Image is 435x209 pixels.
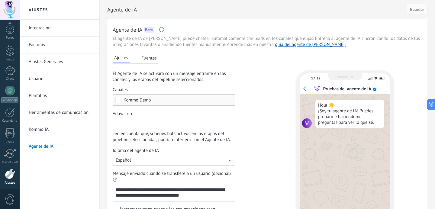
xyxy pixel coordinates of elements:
[113,87,128,93] span: Canales
[116,157,131,163] span: Español
[113,155,235,166] button: Idioma del agente de IA
[410,7,424,11] span: Guardar
[113,148,159,154] span: Idioma del agente de IA
[29,53,93,70] a: Ajustes Generales
[20,104,99,121] li: Herramientas de comunicación
[1,181,19,185] div: Ajustes
[29,104,93,121] a: Herramientas de comunicación
[29,20,93,37] a: Integración
[113,36,422,48] span: El agente de IA de [PERSON_NAME] puede chatear automáticamente con leads en los canales que elija...
[311,76,320,81] div: 17:32
[29,70,93,87] a: Usuarios
[20,20,99,37] li: Integración
[113,71,235,83] span: El Agente de IA se activará con un mensaje entrante en los canales y las etapas del pipeline sele...
[114,55,128,61] span: Ajustes
[140,53,158,63] button: Fuentes
[275,42,346,47] a: guía del agente de [PERSON_NAME].
[113,111,132,117] span: Activar en
[302,118,312,128] img: agent icon
[20,121,99,138] li: Kommo IA
[315,100,384,128] div: Hola 👋 ¡Soy tu agente de IA! Puedes probarme haciéndome preguntas para ver lo que sé.
[407,4,427,15] button: Guardar
[29,37,93,53] a: Facturas
[1,140,19,144] div: Listas
[107,4,407,16] h2: Agente de IA
[1,160,19,164] div: Estadísticas
[20,53,99,70] li: Ajustes Generales
[1,77,19,81] div: Chats
[20,138,99,155] li: Agente de IA
[20,70,99,87] li: Usuarios
[323,86,371,92] div: Pruebas del agente de IA
[1,119,19,123] div: Calendario
[29,121,93,138] a: Kommo IA
[113,171,231,176] span: Mensaje enviado cuando se transfiere a un usuario (opcional)
[1,36,19,40] div: Panel
[124,98,151,102] span: Kommo Demo
[113,53,130,63] button: Ajustes
[29,138,93,155] a: Agente de IA
[1,97,18,103] div: WhatsApp
[20,87,99,104] li: Plantillas
[113,26,142,34] h2: Agente de IA
[113,131,235,143] span: Ten en cuenta que, si tienes bots activos en las etapas del pipeline seleccionadas, podrían inter...
[1,58,19,62] div: Leads
[144,27,153,33] div: Beta
[20,37,99,53] li: Facturas
[29,87,93,104] a: Plantillas
[113,184,234,201] textarea: Mensaje enviado cuando se transfiere a un usuario (opcional)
